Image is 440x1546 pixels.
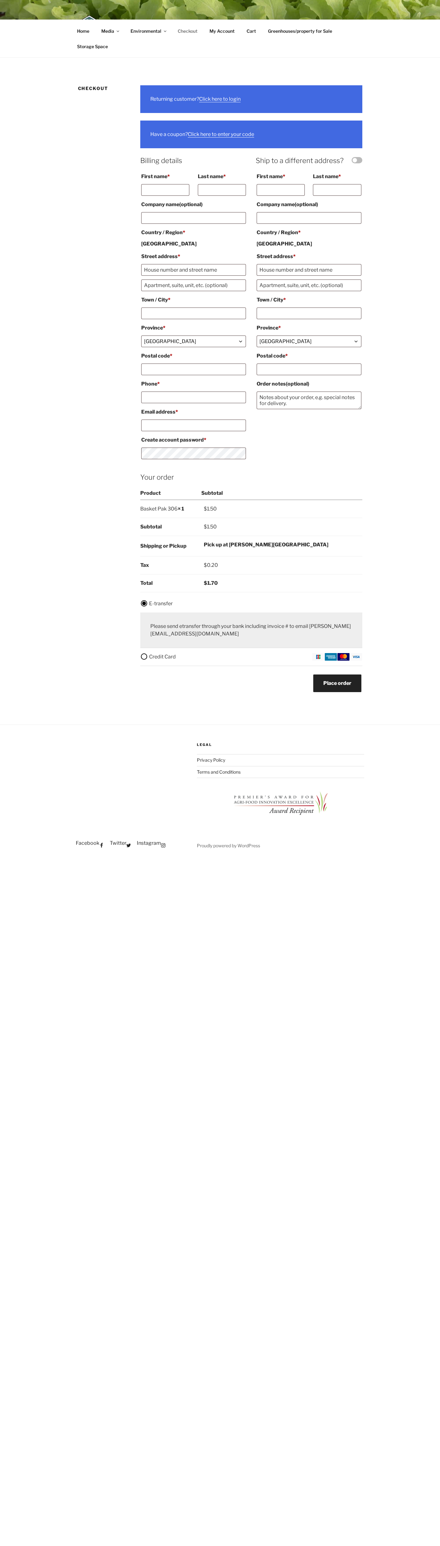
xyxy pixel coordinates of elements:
span: $ [204,524,207,530]
strong: [GEOGRAPHIC_DATA] [257,241,312,247]
span: (optional) [295,201,318,207]
th: Tax [140,556,201,574]
h3: Billing details [140,156,247,166]
a: Checkout [172,23,203,39]
bdi: 1.70 [204,580,218,586]
a: Proudly powered by WordPress [197,843,260,848]
label: Company name [141,200,246,210]
a: My Account [204,23,240,39]
label: Pick up at [PERSON_NAME][GEOGRAPHIC_DATA] [204,541,362,549]
bdi: 0.20 [204,562,218,568]
label: Phone [141,379,246,389]
a: Cart [241,23,262,39]
label: Street address [141,251,246,262]
label: Province [257,323,361,333]
label: Street address [257,251,361,262]
input: Apartment, suite, unit, etc. (optional) [257,279,361,291]
label: First name [141,172,189,182]
label: Town / City [141,295,246,305]
img: jcb [312,653,325,661]
a: [PERSON_NAME] Greenhouses [111,18,324,32]
label: Town / City [257,295,361,305]
button: Place order [313,674,361,692]
label: Order notes [257,379,361,389]
label: Province [141,323,246,333]
span: $ [204,580,207,586]
th: Product [140,488,201,500]
label: Postal code [141,351,246,361]
th: Total [140,574,201,592]
input: House number and street name [141,264,246,276]
label: Postal code [257,351,361,361]
label: Last name [198,172,246,182]
span: (optional) [179,201,203,207]
a: Storage Space [72,39,114,54]
img: Burt's Greenhouses [78,15,100,40]
a: Greenhouses/property for Sale [263,23,338,39]
a: Media [96,23,124,39]
input: House number and street name [257,264,361,276]
strong: [GEOGRAPHIC_DATA] [141,241,197,247]
h1: Checkout [78,85,124,92]
strong: × 1 [178,506,184,512]
nav: Legal [197,754,364,778]
h3: Your order [140,462,362,482]
div: Returning customer? [140,85,362,113]
span: Ship to a different address? [256,156,362,166]
label: Credit Card [140,653,362,661]
a: Click here to login [199,96,241,102]
span: (optional) [286,381,309,387]
label: Email address [141,407,246,417]
img: visa [350,653,362,661]
a: Enter your coupon code [188,131,254,137]
bdi: 1.50 [204,506,217,512]
a: Terms and Conditions [197,769,241,775]
input: Apartment, suite, unit, etc. (optional) [141,279,246,291]
div: Have a coupon? [140,121,362,148]
label: Country / Region [141,228,246,238]
a: Environmental [125,23,171,39]
bdi: 1.50 [204,524,217,530]
img: mastercard [337,653,350,661]
p: Please send etransfer through your bank including invoice # to email [PERSON_NAME][EMAIL_ADDRESS]... [150,623,352,638]
td: Basket Pak 306 [140,500,201,518]
a: Home [72,23,95,39]
a: Privacy Policy [197,757,225,763]
th: Shipping [140,536,201,556]
aside: Footer [76,734,364,839]
label: E-transfer [140,600,362,607]
th: Subtotal [201,488,362,500]
nav: Footer Social Links Menu [76,839,180,850]
label: Company name [257,200,361,210]
img: amex [325,653,337,661]
h2: Legal [197,742,364,747]
label: First name [257,172,305,182]
label: Create account password [141,435,246,445]
th: Subtotal [140,518,201,536]
form: Checkout [140,156,362,693]
span: $ [204,506,207,512]
span: $ [204,562,207,568]
nav: Top Menu [72,23,369,54]
label: Last name [313,172,361,182]
label: Country / Region [257,228,361,238]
